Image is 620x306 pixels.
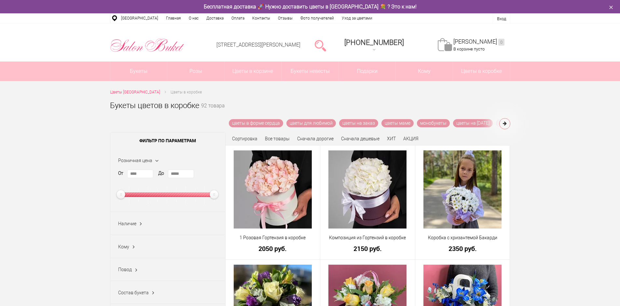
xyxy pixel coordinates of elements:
[167,62,224,81] a: Розы
[201,104,225,119] small: 92 товара
[286,119,336,127] a: цветы для любимой
[338,13,376,23] a: Уход за цветами
[453,119,493,127] a: цветы на [DATE]
[417,119,450,127] a: монобукеты
[234,150,312,229] img: 1 Розовая Гортензия в коробке
[118,267,132,272] span: Повод
[328,150,406,229] img: Композиция из Гортензий в коробке
[403,136,419,141] a: АКЦИЯ
[453,38,504,46] a: [PERSON_NAME]
[202,13,227,23] a: Доставка
[110,100,199,111] h1: Букеты цветов в коробке
[297,136,334,141] a: Сначала дорогие
[117,13,162,23] a: [GEOGRAPHIC_DATA]
[498,39,504,46] ins: 0
[105,3,515,10] div: Бесплатная доставка 🚀 Нужно доставить цветы в [GEOGRAPHIC_DATA] 💐 ? Это к нам!
[453,62,510,81] a: Цветы в коробке
[118,290,149,295] span: Состав букета
[341,136,379,141] a: Сначала дешевые
[118,244,129,249] span: Кому
[227,13,248,23] a: Оплата
[110,90,160,94] span: Цветы [GEOGRAPHIC_DATA]
[396,62,453,81] span: Кому
[339,62,396,81] a: Подарки
[225,62,282,81] a: Цветы в корзине
[282,62,338,81] a: Букеты невесты
[110,37,185,54] img: Цветы Нижний Новгород
[110,89,160,96] a: Цветы [GEOGRAPHIC_DATA]
[248,13,274,23] a: Контакты
[232,136,257,141] span: Сортировка
[118,221,136,226] span: Наличие
[340,36,408,55] a: [PHONE_NUMBER]
[497,16,506,21] a: Вход
[118,158,152,163] span: Розничная цена
[185,13,202,23] a: О нас
[158,170,164,177] label: До
[324,245,411,252] a: 2150 руб.
[274,13,296,23] a: Отзывы
[296,13,338,23] a: Фото получателей
[229,119,283,127] a: цветы в форме сердца
[162,13,185,23] a: Главная
[381,119,414,127] a: цветы маме
[265,136,290,141] a: Все товары
[171,90,202,94] span: Цветы в коробке
[324,234,411,241] a: Композиция из Гортензий в коробке
[110,62,167,81] a: Букеты
[339,119,378,127] a: цветы на заказ
[230,245,316,252] a: 2050 руб.
[110,132,225,149] span: Фильтр по параметрам
[423,150,502,229] img: Коробка с хризантемой Бакарди
[230,234,316,241] a: 1 Розовая Гортензия в коробке
[118,170,123,177] label: От
[344,38,404,47] span: [PHONE_NUMBER]
[420,234,506,241] a: Коробка с хризантемой Бакарди
[387,136,396,141] a: ХИТ
[216,42,300,48] a: [STREET_ADDRESS][PERSON_NAME]
[420,245,506,252] a: 2350 руб.
[453,47,485,51] span: В корзине пусто
[496,119,534,127] a: цветы учителю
